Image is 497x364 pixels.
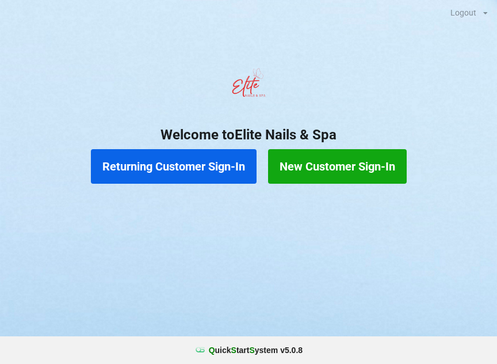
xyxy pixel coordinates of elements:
[194,344,206,356] img: favicon.ico
[209,344,303,356] b: uick tart ystem v 5.0.8
[450,9,476,17] div: Logout
[209,346,215,355] span: Q
[225,63,272,109] img: EliteNailsSpa-Logo1.png
[91,149,257,184] button: Returning Customer Sign-In
[231,346,236,355] span: S
[249,346,254,355] span: S
[268,149,407,184] button: New Customer Sign-In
